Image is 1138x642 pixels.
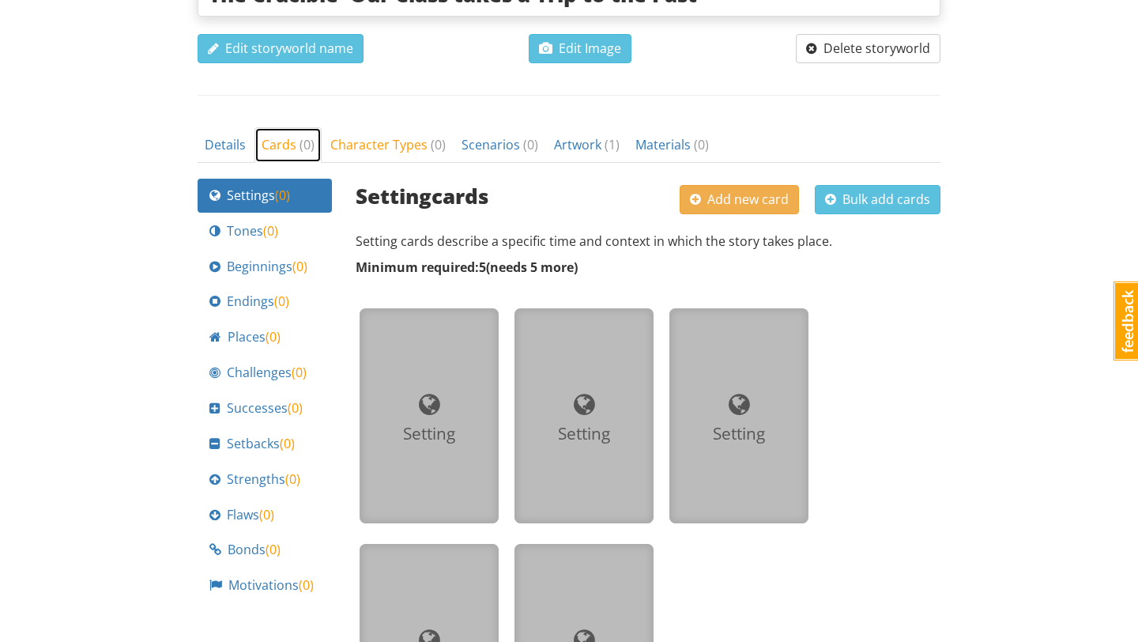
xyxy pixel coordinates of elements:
[529,34,631,63] button: Edit Image
[690,191,789,208] span: Add new card
[280,435,295,452] span: ( 0 )
[523,136,538,153] span: ( 0 )
[554,136,620,153] span: Artwork
[300,136,315,153] span: ( 0 )
[228,328,281,346] span: Places
[205,136,246,153] span: Details
[274,293,289,310] span: ( 0 )
[208,40,353,57] span: Edit storyworld name
[198,34,364,63] button: Edit storyworld name
[372,422,486,446] div: Setting
[227,470,300,489] span: Strengths
[227,222,278,240] span: Tones
[825,191,930,208] span: Bulk add cards
[815,185,940,214] button: Bulk add cards
[806,40,930,57] span: Delete storyworld
[694,136,709,153] span: ( 0 )
[292,364,307,381] span: ( 0 )
[227,364,307,382] span: Challenges
[431,136,446,153] span: ( 0 )
[356,232,940,251] p: Setting cards describe a specific time and context in which the story takes place.
[292,258,307,275] span: ( 0 )
[635,136,709,153] span: Materials
[356,185,680,208] h3: Setting cards
[227,187,290,205] span: Settings
[330,136,446,153] span: Character Types
[266,541,281,558] span: ( 0 )
[356,259,578,276] strong: Minimum required: 5 ( needs 5 more )
[285,470,300,488] span: ( 0 )
[266,328,281,346] span: ( 0 )
[227,399,303,417] span: Successes
[680,185,799,214] button: Add new card
[527,422,641,446] div: Setting
[262,136,315,153] span: Cards
[682,422,796,446] div: Setting
[227,506,274,524] span: Flaws
[605,136,620,153] span: ( 1 )
[227,293,289,311] span: Endings
[263,222,278,240] span: ( 0 )
[288,399,303,417] span: ( 0 )
[227,258,307,276] span: Beginnings
[299,576,314,594] span: ( 0 )
[539,40,621,57] span: Edit Image
[462,136,538,153] span: Scenarios
[227,435,295,453] span: Setbacks
[228,576,314,595] span: Motivations
[796,34,940,63] button: Delete storyworld
[228,541,281,559] span: Bonds
[259,506,274,523] span: ( 0 )
[275,187,290,204] span: ( 0 )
